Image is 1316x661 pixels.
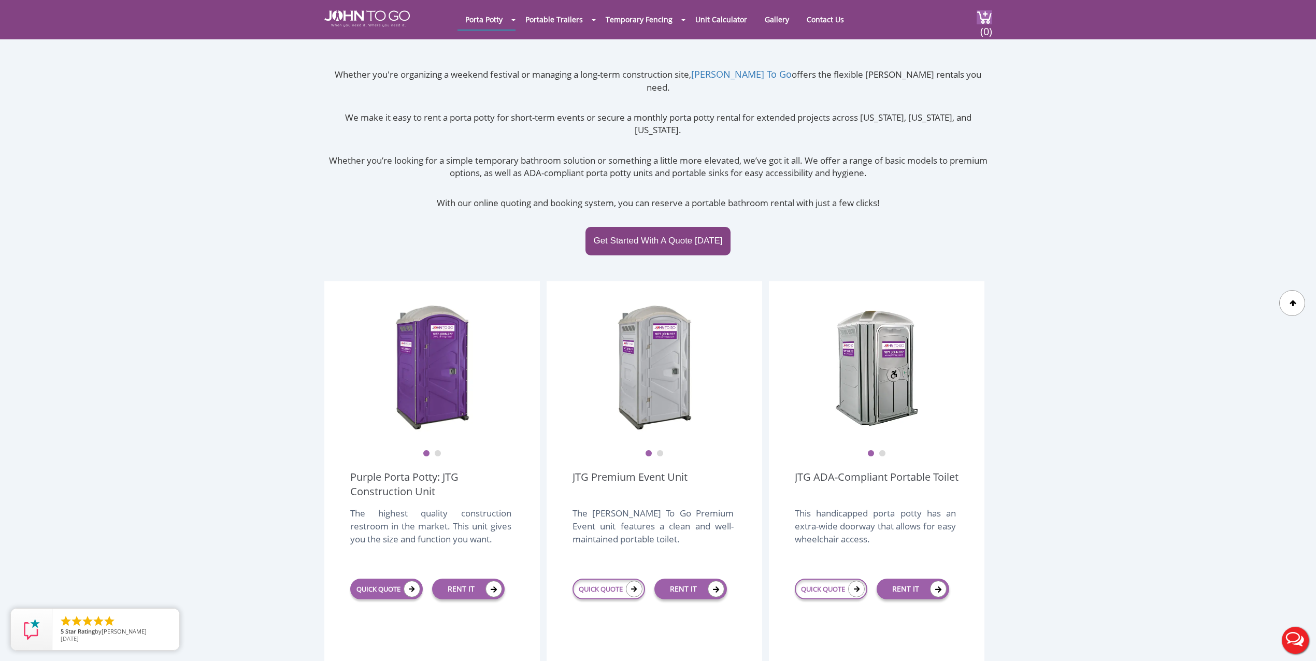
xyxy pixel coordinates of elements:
[654,579,727,599] a: RENT IT
[60,615,72,627] li: 
[423,450,430,457] button: 1 of 2
[350,470,514,499] a: Purple Porta Potty: JTG Construction Unit
[61,635,79,642] span: [DATE]
[92,615,105,627] li: 
[350,507,511,556] div: The highest quality construction restroom in the market. This unit gives you the size and functio...
[70,615,83,627] li: 
[573,507,734,556] div: The [PERSON_NAME] To Go Premium Event unit features a clean and well-maintained portable toilet.
[518,9,591,30] a: Portable Trailers
[799,9,852,30] a: Contact Us
[103,615,116,627] li: 
[432,579,505,599] a: RENT IT
[688,9,755,30] a: Unit Calculator
[573,470,688,499] a: JTG Premium Event Unit
[324,68,992,94] p: Whether you're organizing a weekend festival or managing a long-term construction site, offers th...
[324,197,992,209] p: With our online quoting and booking system, you can reserve a portable bathroom rental with just ...
[324,154,992,180] p: Whether you’re looking for a simple temporary bathroom solution or something a little more elevat...
[457,9,510,30] a: Porta Potty
[21,619,42,640] img: Review Rating
[61,627,64,635] span: 5
[598,9,680,30] a: Temporary Fencing
[656,450,664,457] button: 2 of 2
[585,227,730,255] a: Get Started With A Quote [DATE]
[879,450,886,457] button: 2 of 2
[102,627,147,635] span: [PERSON_NAME]
[81,615,94,627] li: 
[757,9,797,30] a: Gallery
[324,111,992,137] p: We make it easy to rent a porta potty for short-term events or secure a monthly porta potty renta...
[795,579,867,599] a: QUICK QUOTE
[867,450,875,457] button: 1 of 2
[877,579,949,599] a: RENT IT
[835,302,918,432] img: ADA Handicapped Accessible Unit
[65,627,95,635] span: Star Rating
[324,10,410,27] img: JOHN to go
[61,628,171,636] span: by
[977,10,992,24] img: cart a
[795,507,956,556] div: This handicapped porta potty has an extra-wide doorway that allows for easy wheelchair access.
[691,68,792,80] a: [PERSON_NAME] To Go
[795,470,959,499] a: JTG ADA-Compliant Portable Toilet
[350,579,423,599] a: QUICK QUOTE
[1275,620,1316,661] button: Live Chat
[645,450,652,457] button: 1 of 2
[573,579,645,599] a: QUICK QUOTE
[980,16,992,38] span: (0)
[434,450,441,457] button: 2 of 2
